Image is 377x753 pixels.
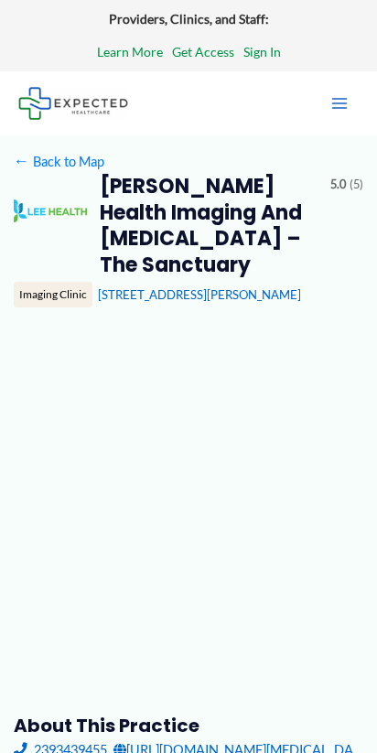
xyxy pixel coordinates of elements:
[330,174,346,196] span: 5.0
[100,174,318,278] h2: [PERSON_NAME] Health Imaging and [MEDICAL_DATA] – The Sanctuary
[350,174,363,196] span: (5)
[320,84,359,123] button: Main menu toggle
[98,287,301,302] a: [STREET_ADDRESS][PERSON_NAME]
[14,714,364,737] h3: About this practice
[14,282,92,307] div: Imaging Clinic
[14,149,104,174] a: ←Back to Map
[18,87,128,119] img: Expected Healthcare Logo - side, dark font, small
[243,40,281,64] a: Sign In
[109,11,269,27] strong: Providers, Clinics, and Staff:
[14,153,30,169] span: ←
[172,40,234,64] a: Get Access
[97,40,163,64] a: Learn More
